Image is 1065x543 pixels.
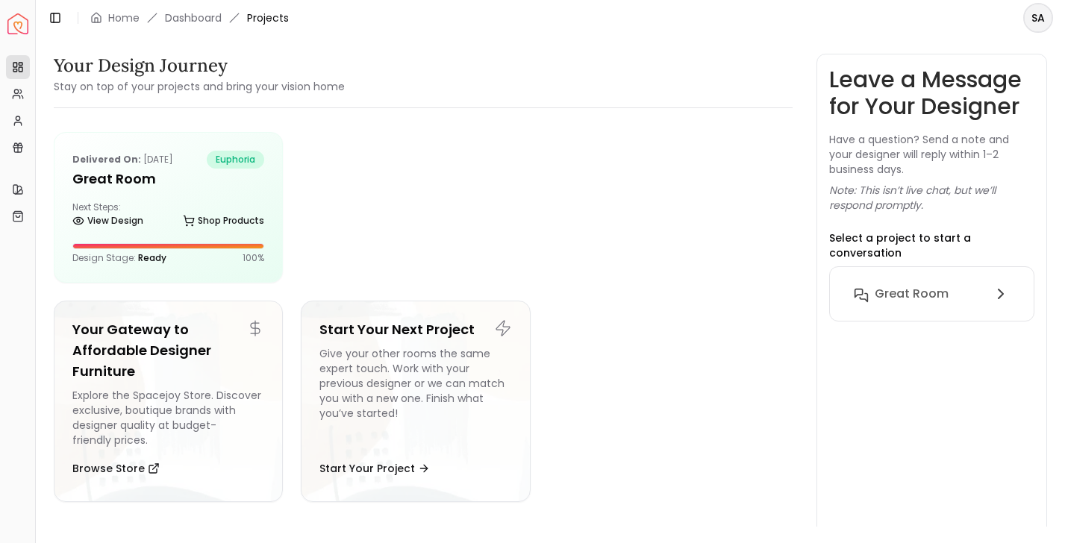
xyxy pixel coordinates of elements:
p: Note: This isn’t live chat, but we’ll respond promptly. [829,183,1034,213]
button: SA [1023,3,1053,33]
p: [DATE] [72,151,173,169]
h5: Your Gateway to Affordable Designer Furniture [72,319,264,382]
img: Spacejoy Logo [7,13,28,34]
button: Browse Store [72,453,160,483]
span: Ready [138,251,166,264]
p: 100 % [243,252,264,264]
span: SA [1025,4,1052,31]
p: Have a question? Send a note and your designer will reply within 1–2 business days. [829,132,1034,177]
p: Design Stage: [72,252,166,264]
h3: Your Design Journey [54,54,345,78]
small: Stay on top of your projects and bring your vision home [54,79,345,94]
h5: Great Room [72,169,264,189]
a: View Design [72,210,143,231]
button: Great Room [842,279,1022,309]
span: Projects [247,10,289,25]
a: Shop Products [183,210,264,231]
span: euphoria [207,151,264,169]
p: Select a project to start a conversation [829,230,1034,260]
h3: Leave a Message for Your Designer [829,66,1034,120]
h6: Great Room [875,285,949,303]
b: Delivered on: [72,153,141,166]
button: Start Your Project [319,453,430,483]
div: Give your other rooms the same expert touch. Work with your previous designer or we can match you... [319,346,511,448]
div: Next Steps: [72,201,264,231]
a: Start Your Next ProjectGive your other rooms the same expert touch. Work with your previous desig... [301,301,530,502]
div: Explore the Spacejoy Store. Discover exclusive, boutique brands with designer quality at budget-f... [72,388,264,448]
a: Home [108,10,140,25]
a: Your Gateway to Affordable Designer FurnitureExplore the Spacejoy Store. Discover exclusive, bout... [54,301,283,502]
a: Spacejoy [7,13,28,34]
nav: breadcrumb [90,10,289,25]
a: Dashboard [165,10,222,25]
h5: Start Your Next Project [319,319,511,340]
